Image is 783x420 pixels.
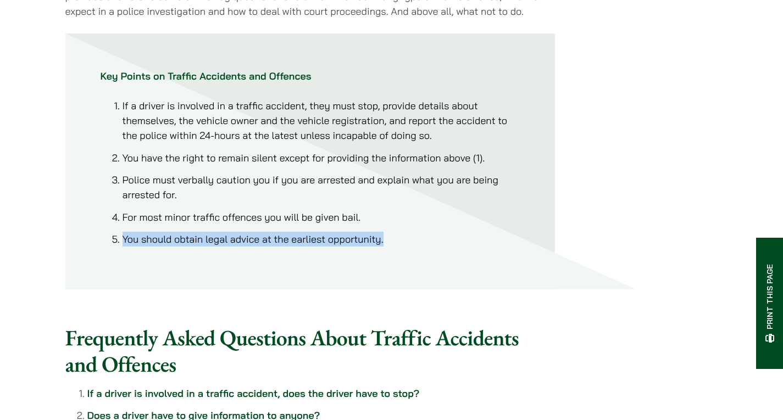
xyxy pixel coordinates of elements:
[123,232,520,247] li: You should obtain legal advice at the earliest opportunity.
[123,98,520,143] li: If a driver is involved in a traffic accident, they must stop, provide details about themselves, ...
[123,172,520,202] li: Police must verbally caution you if you are arrested and explain what you are being arrested for.
[87,387,420,400] a: If a driver is involved in a traffic accident, does the driver have to stop?
[65,324,555,377] h2: Frequently Asked Questions About Traffic Accidents and Offences
[123,150,520,165] li: You have the right to remain silent except for providing the information above (1).
[101,70,312,82] strong: Key Points on Traffic Accidents and Offences
[123,210,520,225] li: For most minor traffic offences you will be given bail.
